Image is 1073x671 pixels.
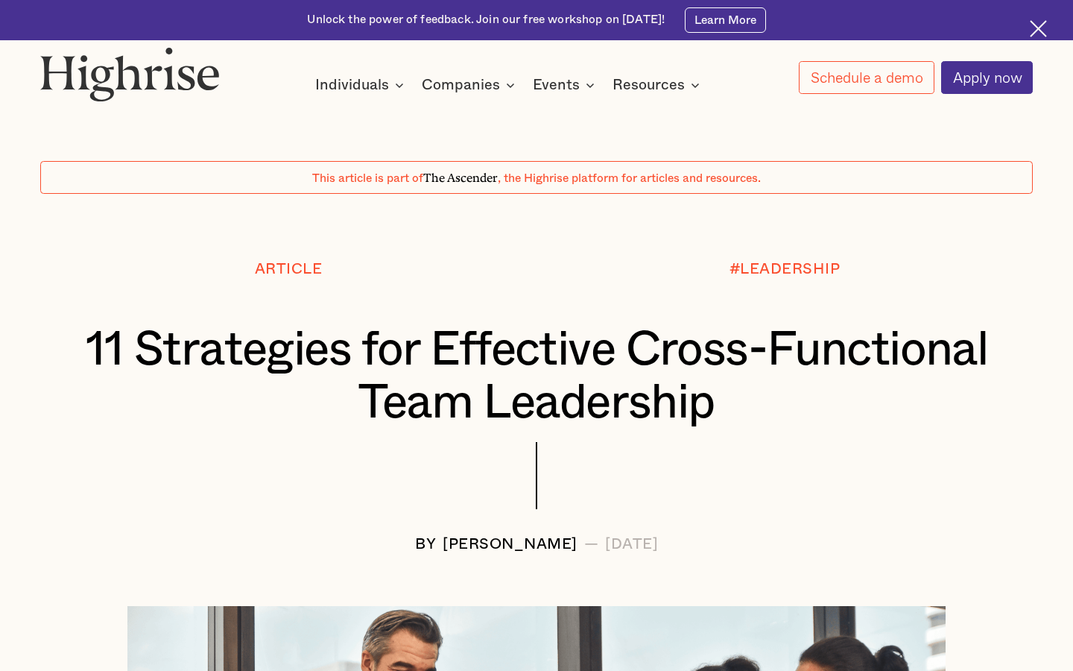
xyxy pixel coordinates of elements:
[533,76,580,94] div: Events
[605,536,658,552] div: [DATE]
[307,12,665,28] div: Unlock the power of feedback. Join our free workshop on [DATE]!
[312,172,423,184] span: This article is part of
[613,76,704,94] div: Resources
[422,76,500,94] div: Companies
[315,76,408,94] div: Individuals
[613,76,685,94] div: Resources
[799,61,934,94] a: Schedule a demo
[584,536,599,552] div: —
[422,76,519,94] div: Companies
[533,76,599,94] div: Events
[315,76,389,94] div: Individuals
[443,536,577,552] div: [PERSON_NAME]
[415,536,436,552] div: BY
[498,172,761,184] span: , the Highrise platform for articles and resources.
[40,47,220,101] img: Highrise logo
[81,324,991,429] h1: 11 Strategies for Effective Cross-Functional Team Leadership
[685,7,765,34] a: Learn More
[255,261,323,277] div: Article
[423,168,498,183] span: The Ascender
[729,261,841,277] div: #LEADERSHIP
[941,61,1033,94] a: Apply now
[1030,20,1047,37] img: Cross icon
